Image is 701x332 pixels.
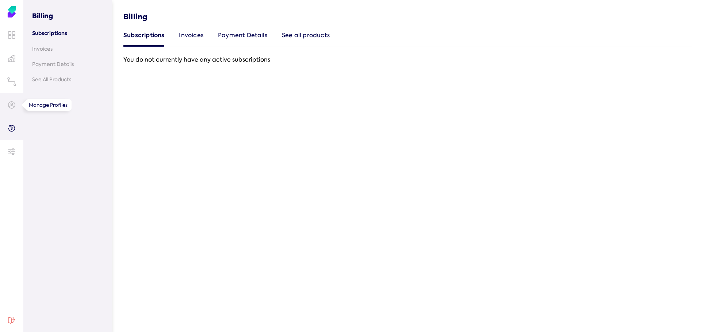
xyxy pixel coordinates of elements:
h3: Billing [32,3,103,21]
a: Payment Details [32,61,103,67]
div: Payment Details [218,31,267,47]
div: See all products [282,31,330,47]
div: Subscriptions [123,31,164,47]
div: Invoices [179,31,203,47]
a: See All Products [32,76,103,83]
div: You do not currently have any active subscriptions [123,56,692,63]
a: Invoices [32,46,103,52]
img: Soho Agent Portal Home [6,6,18,17]
a: Subscriptions [32,30,103,37]
h5: Billing [123,12,692,22]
